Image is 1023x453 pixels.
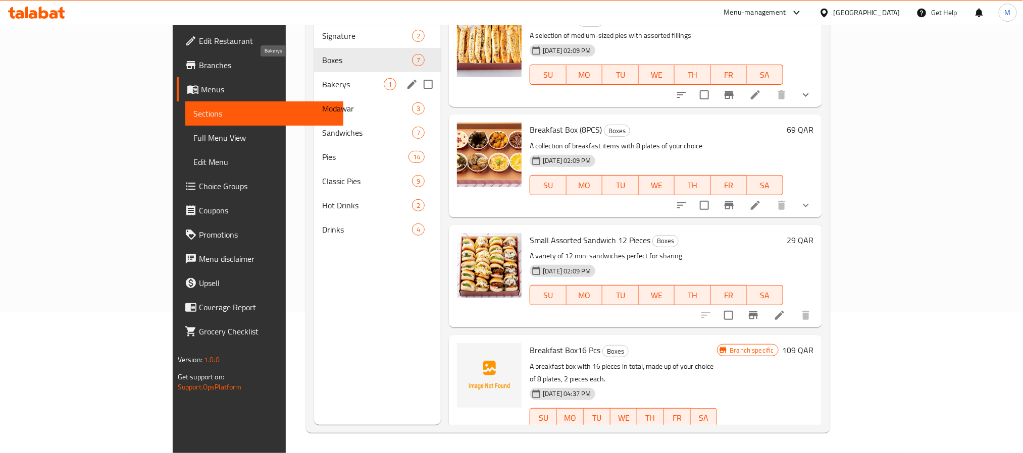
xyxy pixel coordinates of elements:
span: Menus [201,83,335,95]
span: 2 [413,201,424,210]
div: Sandwiches7 [314,121,441,145]
h6: 109 QAR [783,343,814,357]
p: A collection of breakfast items with 8 plates of your choice [530,140,783,152]
button: Branch-specific-item [741,303,765,327]
img: Pies Box 8pcs [457,13,522,77]
span: Pies [322,151,408,163]
div: items [412,223,425,236]
button: TU [602,285,639,305]
span: Choice Groups [199,180,335,192]
span: M [1005,7,1011,18]
button: SA [747,285,783,305]
a: Edit Restaurant [177,29,343,53]
span: [DATE] 02:09 PM [539,46,595,55]
span: Signature [322,30,412,42]
div: Pies14 [314,145,441,169]
span: MO [571,68,599,82]
button: Branch-specific-item [717,193,741,217]
span: Branch specific [726,346,778,355]
span: Promotions [199,229,335,241]
p: A variety of 12 mini sandwiches perfect for sharing [530,250,783,262]
a: Edit menu item [749,89,761,101]
button: FR [711,175,747,195]
span: FR [715,68,743,82]
span: Select to update [694,84,715,105]
button: WE [639,175,675,195]
svg: Show Choices [800,89,812,101]
span: Breakfast Box (8PCS) [530,122,602,137]
button: WE [639,285,675,305]
span: SU [534,288,562,303]
div: Signature2 [314,24,441,48]
span: [DATE] 02:09 PM [539,266,595,276]
button: TU [584,408,610,428]
button: WE [610,408,637,428]
span: Drinks [322,223,412,236]
p: A selection of medium-sized pies with assorted fillings [530,29,783,42]
div: [GEOGRAPHIC_DATA] [834,7,900,18]
span: [DATE] 04:37 PM [539,389,595,399]
div: items [384,78,396,90]
img: Small Assorted Sandwich 12 Pieces [457,233,522,298]
span: Bakerys [322,78,384,90]
button: FR [664,408,691,428]
div: Menu-management [724,7,786,19]
button: TH [675,65,711,85]
div: items [412,102,425,115]
a: Menus [177,77,343,101]
span: WE [643,288,671,303]
div: Boxes [604,125,630,137]
button: sort-choices [670,83,694,107]
a: Full Menu View [185,126,343,150]
span: Get support on: [178,370,224,383]
span: 1 [384,80,396,89]
button: SA [747,175,783,195]
span: SU [534,68,562,82]
button: MO [567,65,603,85]
span: MO [561,411,580,425]
button: SU [530,65,566,85]
span: Classic Pies [322,175,412,187]
button: TH [637,408,664,428]
button: delete [794,303,818,327]
button: MO [567,175,603,195]
span: WE [643,178,671,193]
button: SA [691,408,718,428]
a: Choice Groups [177,174,343,198]
div: items [412,127,425,139]
button: delete [770,193,794,217]
span: WE [615,411,633,425]
span: TU [606,68,635,82]
button: FR [711,65,747,85]
span: Select to update [694,195,715,216]
span: TH [679,178,707,193]
div: Classic Pies9 [314,169,441,193]
span: 4 [413,225,424,235]
div: Boxes7 [314,48,441,72]
span: Edit Menu [193,156,335,168]
button: TH [675,285,711,305]
span: Version: [178,353,202,366]
a: Coupons [177,198,343,222]
button: sort-choices [670,193,694,217]
a: Sections [185,101,343,126]
span: TU [588,411,606,425]
span: 2 [413,31,424,41]
span: Full Menu View [193,132,335,144]
div: Boxes [652,235,679,247]
button: WE [639,65,675,85]
span: SU [534,178,562,193]
a: Branches [177,53,343,77]
span: SA [751,178,779,193]
button: TU [602,65,639,85]
div: Boxes [602,345,629,357]
span: TH [679,68,707,82]
span: 9 [413,177,424,186]
a: Coverage Report [177,295,343,319]
span: Boxes [653,235,678,247]
h6: 29 QAR [787,233,814,247]
span: TU [606,178,635,193]
span: Sandwiches [322,127,412,139]
h6: 79 QAR [787,13,814,27]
